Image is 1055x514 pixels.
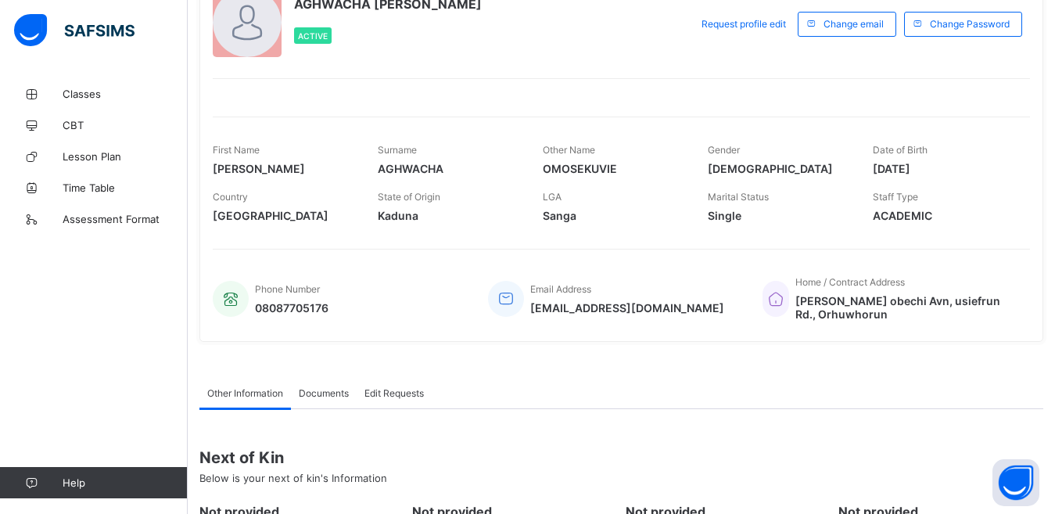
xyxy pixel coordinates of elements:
span: Request profile edit [702,18,786,30]
span: Time Table [63,182,188,194]
span: Phone Number [255,283,320,295]
span: Documents [299,387,349,399]
span: Email Address [530,283,591,295]
button: Open asap [992,459,1039,506]
span: [GEOGRAPHIC_DATA] [213,209,354,222]
span: Below is your next of kin's Information [199,472,387,484]
span: Active [298,31,328,41]
span: LGA [543,191,562,203]
span: Help [63,476,187,489]
span: OMOSEKUVIE [543,162,684,175]
span: Assessment Format [63,213,188,225]
span: Other Information [207,387,283,399]
span: [PERSON_NAME] [213,162,354,175]
span: 08087705176 [255,301,328,315]
span: Lesson Plan [63,150,188,163]
span: Edit Requests [364,387,424,399]
span: [DATE] [873,162,1014,175]
span: First Name [213,144,260,156]
span: Surname [378,144,417,156]
span: Staff Type [873,191,918,203]
span: Kaduna [378,209,519,222]
span: Change email [824,18,884,30]
span: ACADEMIC [873,209,1014,222]
span: Sanga [543,209,684,222]
span: Home / Contract Address [795,276,905,288]
span: [PERSON_NAME] obechi Avn, usiefrun Rd., Orhuwhorun [795,294,1014,321]
img: safsims [14,14,135,47]
span: AGHWACHA [378,162,519,175]
span: Classes [63,88,188,100]
span: Next of Kin [199,448,1043,467]
span: Date of Birth [873,144,928,156]
span: [DEMOGRAPHIC_DATA] [708,162,849,175]
span: State of Origin [378,191,440,203]
span: CBT [63,119,188,131]
span: Change Password [930,18,1010,30]
span: Country [213,191,248,203]
span: Marital Status [708,191,769,203]
span: Other Name [543,144,595,156]
span: Single [708,209,849,222]
span: [EMAIL_ADDRESS][DOMAIN_NAME] [530,301,724,315]
span: Gender [708,144,740,156]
